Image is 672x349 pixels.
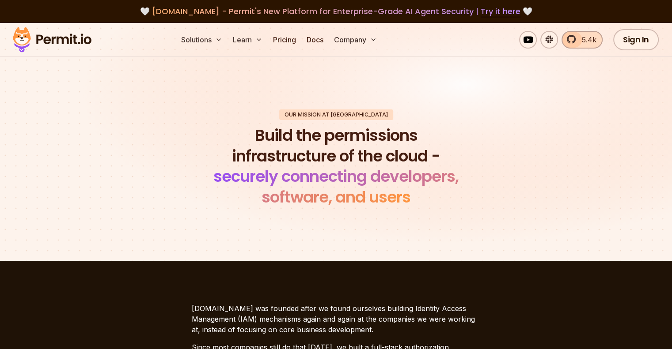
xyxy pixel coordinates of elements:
a: Sign In [613,29,659,50]
div: Our mission at [GEOGRAPHIC_DATA] [279,109,393,120]
a: Docs [303,31,327,49]
a: 5.4k [562,31,603,49]
p: [DOMAIN_NAME] was founded after we found ourselves building Identity Access Management (IAM) mech... [192,303,481,335]
h1: Build the permissions infrastructure of the cloud - [201,125,471,208]
button: Learn [229,31,266,49]
span: securely connecting developers, software, and users [213,165,459,208]
div: 🤍 🤍 [21,5,651,18]
img: Permit logo [9,25,95,55]
button: Solutions [178,31,226,49]
span: 5.4k [577,34,596,45]
span: [DOMAIN_NAME] - Permit's New Platform for Enterprise-Grade AI Agent Security | [152,6,520,17]
a: Try it here [481,6,520,17]
a: Pricing [270,31,300,49]
button: Company [330,31,380,49]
